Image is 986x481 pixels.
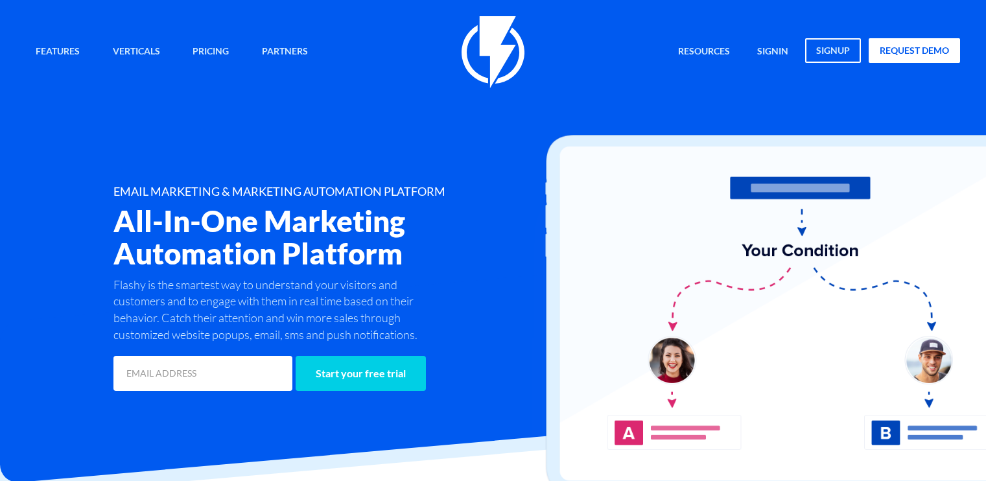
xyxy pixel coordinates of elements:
[113,277,444,344] p: Flashy is the smartest way to understand your visitors and customers and to engage with them in r...
[296,356,426,391] input: Start your free trial
[113,205,561,270] h2: All-In-One Marketing Automation Platform
[113,356,292,391] input: EMAIL ADDRESS
[26,38,89,66] a: Features
[747,38,798,66] a: signin
[183,38,239,66] a: Pricing
[252,38,318,66] a: Partners
[805,38,861,63] a: signup
[113,185,561,198] h1: EMAIL MARKETING & MARKETING AUTOMATION PLATFORM
[869,38,960,63] a: request demo
[668,38,740,66] a: Resources
[103,38,170,66] a: Verticals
